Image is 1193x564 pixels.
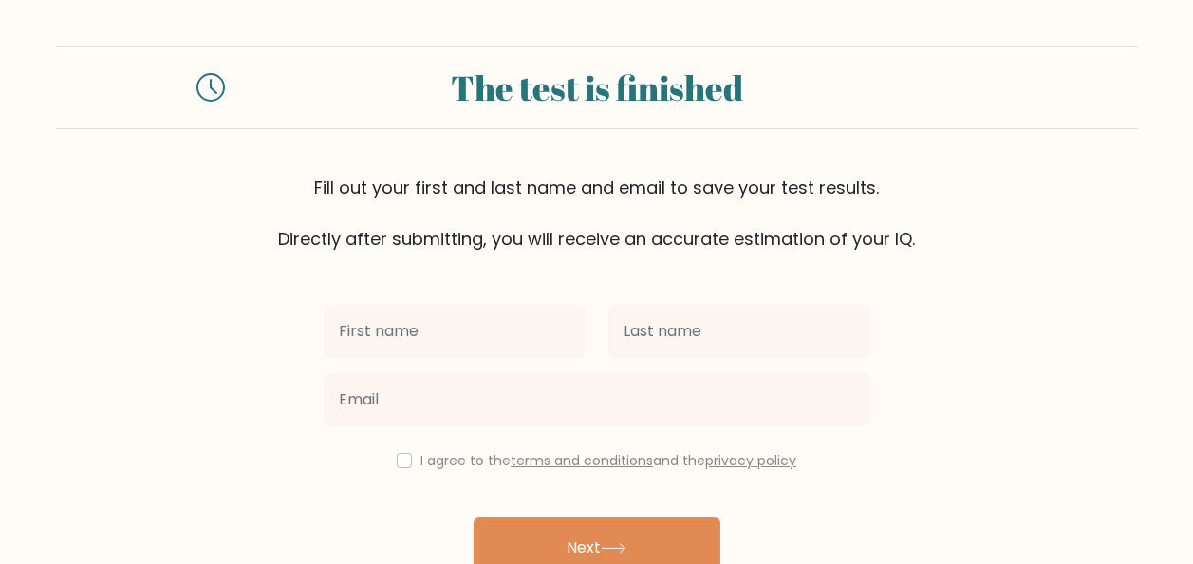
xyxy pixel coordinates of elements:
[248,62,946,113] div: The test is finished
[324,373,870,426] input: Email
[324,305,586,358] input: First name
[608,305,870,358] input: Last name
[56,175,1138,252] div: Fill out your first and last name and email to save your test results. Directly after submitting,...
[705,451,796,470] a: privacy policy
[420,451,796,470] label: I agree to the and the
[511,451,653,470] a: terms and conditions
